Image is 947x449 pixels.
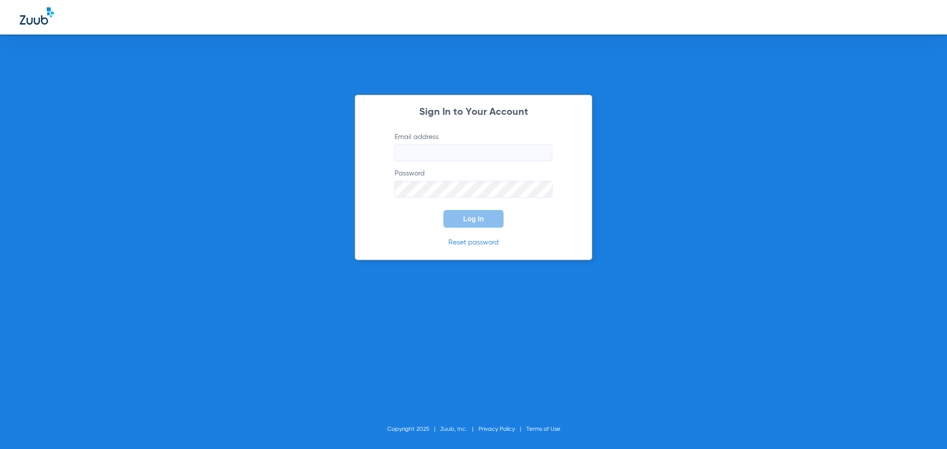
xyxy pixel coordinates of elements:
a: Privacy Policy [478,426,515,432]
input: Password [395,181,552,198]
h2: Sign In to Your Account [380,107,567,117]
input: Email address [395,144,552,161]
a: Reset password [448,239,499,246]
label: Password [395,169,552,198]
li: Zuub, Inc. [440,424,478,434]
button: Log In [443,210,504,228]
a: Terms of Use [526,426,560,432]
span: Log In [463,215,484,223]
img: Zuub Logo [20,7,54,25]
label: Email address [395,132,552,161]
li: Copyright 2025 [387,424,440,434]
